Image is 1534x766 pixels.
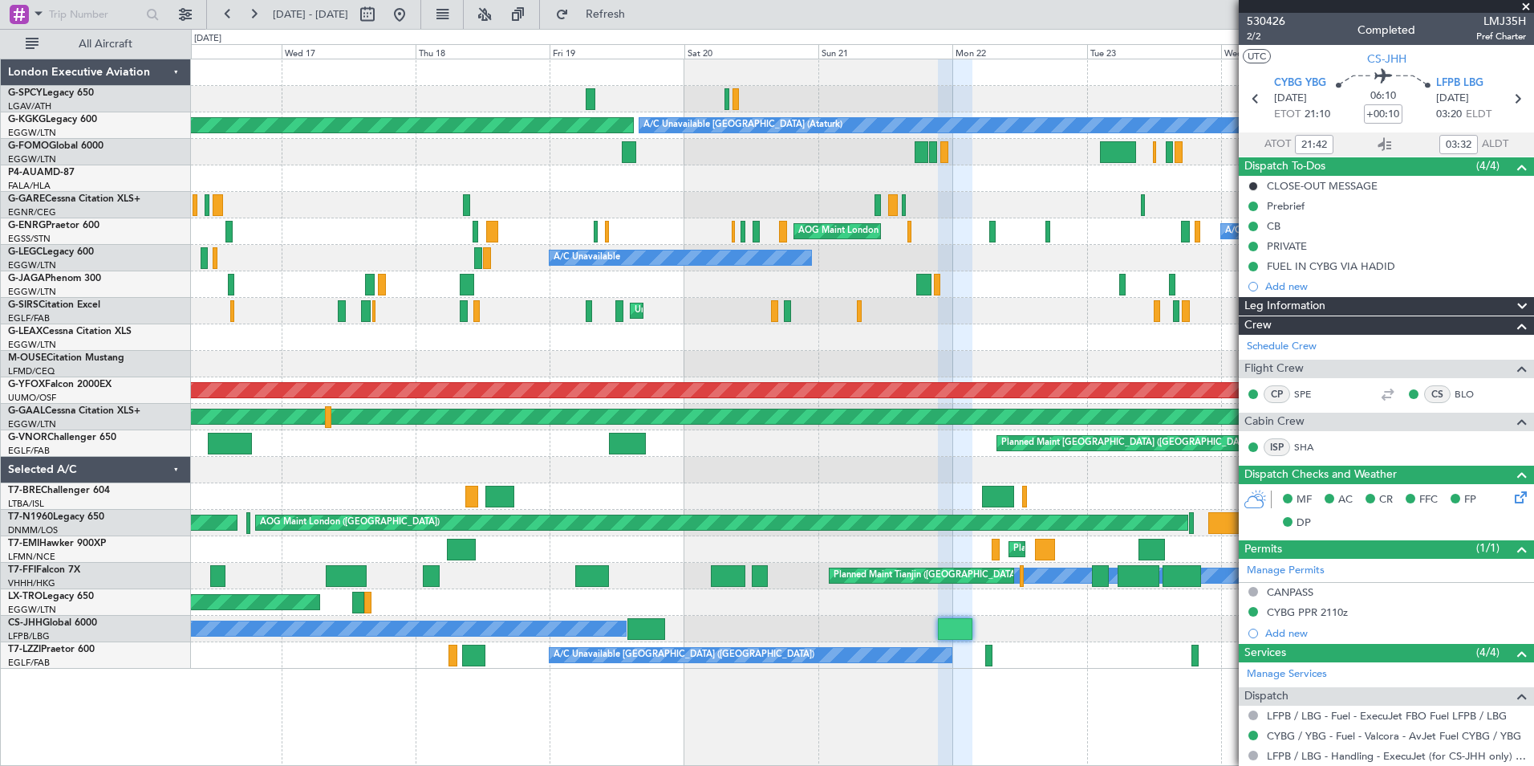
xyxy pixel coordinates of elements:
[8,221,46,230] span: G-ENRG
[416,44,550,59] div: Thu 18
[1466,107,1491,123] span: ELDT
[8,206,56,218] a: EGNR/CEG
[8,259,56,271] a: EGGW/LTN
[1370,88,1396,104] span: 06:10
[1221,44,1355,59] div: Wed 24
[1243,49,1271,63] button: UTC
[8,100,51,112] a: LGAV/ATH
[1267,259,1395,273] div: FUEL IN CYBG VIA HADID
[1476,13,1526,30] span: LMJ35H
[1482,136,1508,153] span: ALDT
[8,141,49,151] span: G-FOMO
[273,7,348,22] span: [DATE] - [DATE]
[8,300,100,310] a: G-SIRSCitation Excel
[8,115,46,124] span: G-KGKG
[8,498,44,510] a: LTBA/ISL
[8,486,41,495] span: T7-BRE
[194,32,221,46] div: [DATE]
[260,511,440,535] div: AOG Maint London ([GEOGRAPHIC_DATA])
[8,312,50,324] a: EGLF/FAB
[1297,515,1311,532] span: DP
[8,392,56,404] a: UUMO/OSF
[1244,540,1282,559] span: Permits
[1265,626,1526,640] div: Add new
[1424,385,1451,403] div: CS
[1436,75,1483,92] span: LFPB LBG
[49,2,141,26] input: Trip Number
[1244,297,1325,316] span: Leg Information
[8,406,45,416] span: G-GAAL
[1294,440,1330,454] a: SHA
[18,31,174,57] button: All Aircraft
[548,2,644,27] button: Refresh
[8,327,132,336] a: G-LEAXCessna Citation XLS
[1244,466,1397,484] span: Dispatch Checks and Weather
[1476,30,1526,43] span: Pref Charter
[8,353,124,363] a: M-OUSECitation Mustang
[1267,179,1378,193] div: CLOSE-OUT MESSAGE
[1244,644,1286,662] span: Services
[1264,136,1291,153] span: ATOT
[1267,729,1521,743] a: CYBG / YBG - Fuel - Valcora - AvJet Fuel CYBG / YBG
[8,565,36,575] span: T7-FFI
[8,353,47,363] span: M-OUSE
[1455,387,1491,401] a: BLO
[8,618,97,628] a: CS-JHHGlobal 6000
[1476,157,1500,174] span: (4/4)
[8,406,140,416] a: G-GAALCessna Citation XLS+
[1274,75,1326,92] span: CYBG YBG
[8,618,43,628] span: CS-JHH
[1267,199,1305,213] div: Prebrief
[8,339,56,351] a: EGGW/LTN
[1267,239,1307,253] div: PRIVATE
[1338,492,1353,508] span: AC
[1225,219,1292,243] div: A/C Unavailable
[572,9,639,20] span: Refresh
[1244,413,1305,431] span: Cabin Crew
[147,44,281,59] div: Tue 16
[1244,360,1304,378] span: Flight Crew
[1267,605,1348,619] div: CYBG PPR 2110z
[8,512,104,522] a: T7-N1960Legacy 650
[8,592,94,601] a: LX-TROLegacy 650
[1247,13,1285,30] span: 530426
[8,88,94,98] a: G-SPCYLegacy 650
[8,141,103,151] a: G-FOMOGlobal 6000
[1419,492,1438,508] span: FFC
[1267,219,1280,233] div: CB
[1267,749,1526,763] a: LFPB / LBG - Handling - ExecuJet (for CS-JHH only) LFPB / LBG
[1087,44,1221,59] div: Tue 23
[1247,30,1285,43] span: 2/2
[1436,107,1462,123] span: 03:20
[8,247,43,257] span: G-LEGC
[1295,135,1333,154] input: --:--
[952,44,1086,59] div: Mon 22
[8,168,75,177] a: P4-AUAMD-87
[8,645,95,654] a: T7-LZZIPraetor 600
[1357,22,1415,39] div: Completed
[8,433,47,442] span: G-VNOR
[8,221,99,230] a: G-ENRGPraetor 600
[8,194,140,204] a: G-GARECessna Citation XLS+
[8,274,101,283] a: G-JAGAPhenom 300
[1267,709,1507,723] a: LFPB / LBG - Fuel - ExecuJet FBO Fuel LFPB / LBG
[1274,107,1301,123] span: ETOT
[8,153,56,165] a: EGGW/LTN
[8,486,110,495] a: T7-BREChallenger 604
[8,524,58,536] a: DNMM/LOS
[1476,540,1500,556] span: (1/1)
[1244,687,1288,706] span: Dispatch
[8,551,55,563] a: LFMN/NCE
[1274,91,1307,107] span: [DATE]
[1264,385,1290,403] div: CP
[834,564,1021,588] div: Planned Maint Tianjin ([GEOGRAPHIC_DATA])
[8,115,97,124] a: G-KGKGLegacy 600
[1247,339,1317,355] a: Schedule Crew
[8,194,45,204] span: G-GARE
[8,645,41,654] span: T7-LZZI
[8,418,56,430] a: EGGW/LTN
[1267,585,1313,599] div: CANPASS
[1265,279,1526,293] div: Add new
[1464,492,1476,508] span: FP
[1244,316,1272,335] span: Crew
